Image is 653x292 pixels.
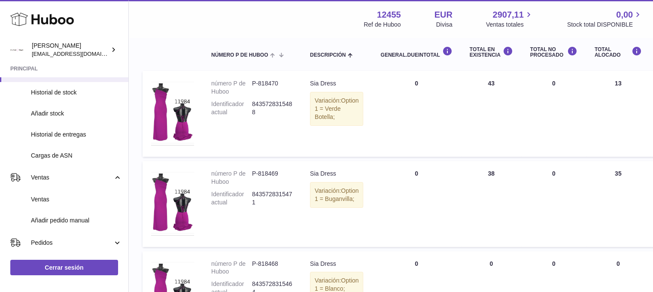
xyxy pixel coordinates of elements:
[10,43,23,56] img: pedidos@glowrias.com
[252,100,293,116] dd: 8435728315488
[211,190,252,207] dt: Identificador actual
[31,216,122,225] span: Añadir pedido manual
[211,260,252,276] dt: número P de Huboo
[586,71,650,157] td: 13
[252,170,293,186] dd: P-818469
[461,71,522,157] td: 43
[211,100,252,116] dt: Identificador actual
[252,79,293,96] dd: P-818470
[380,46,452,58] div: general.dueInTotal
[31,173,113,182] span: Ventas
[315,187,358,202] span: Option 1 = Buganvilla;
[616,9,633,21] span: 0,00
[530,46,577,58] div: Total NO PROCESADO
[486,9,534,29] a: 2907,11 Ventas totales
[522,71,586,157] td: 0
[310,92,363,126] div: Variación:
[364,21,401,29] div: Ref de Huboo
[31,109,122,118] span: Añadir stock
[486,21,534,29] span: Ventas totales
[372,161,461,247] td: 0
[310,260,363,268] div: Sia Dress
[315,97,358,120] span: Option 1 = Verde Botella;
[586,161,650,247] td: 35
[252,190,293,207] dd: 8435728315471
[492,9,523,21] span: 2907,11
[595,46,642,58] div: Total ALOCADO
[434,9,453,21] strong: EUR
[252,260,293,276] dd: P-818468
[211,170,252,186] dt: número P de Huboo
[32,50,126,57] span: [EMAIL_ADDRESS][DOMAIN_NAME]
[31,152,122,160] span: Cargas de ASN
[310,79,363,88] div: Sia Dress
[151,79,194,146] img: product image
[310,170,363,178] div: Sia Dress
[310,52,346,58] span: Descripción
[522,161,586,247] td: 0
[31,239,113,247] span: Pedidos
[31,88,122,97] span: Historial de stock
[310,182,363,208] div: Variación:
[31,131,122,139] span: Historial de entregas
[31,195,122,204] span: Ventas
[372,71,461,157] td: 0
[461,161,522,247] td: 38
[567,9,643,29] a: 0,00 Stock total DISPONIBLE
[436,21,453,29] div: Divisa
[470,46,513,58] div: Total en EXISTENCIA
[32,42,109,58] div: [PERSON_NAME]
[151,170,194,236] img: product image
[211,52,268,58] span: número P de Huboo
[10,260,118,275] a: Cerrar sesión
[377,9,401,21] strong: 12455
[567,21,643,29] span: Stock total DISPONIBLE
[211,79,252,96] dt: número P de Huboo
